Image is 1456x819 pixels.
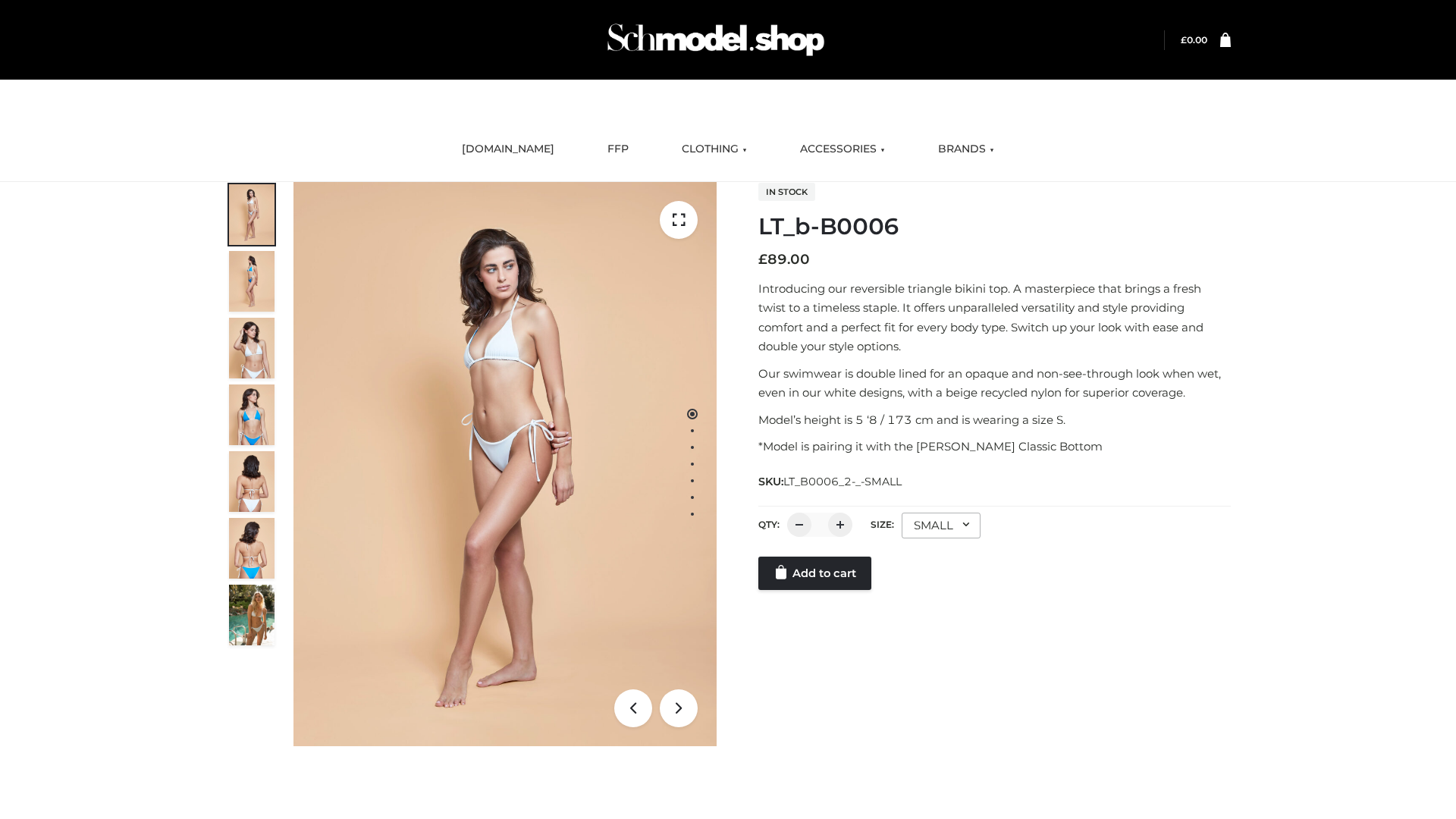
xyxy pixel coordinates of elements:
span: SKU: [758,472,903,491]
p: Our swimwear is double lined for an opaque and non-see-through look when wet, even in our white d... [758,364,1231,403]
p: Introducing our reversible triangle bikini top. A masterpiece that brings a fresh twist to a time... [758,279,1231,356]
bdi: 89.00 [758,251,810,268]
label: QTY: [758,519,780,530]
bdi: 0.00 [1181,34,1207,45]
div: SMALL [902,513,981,538]
img: ArielClassicBikiniTop_CloudNine_AzureSky_OW114ECO_7-scaled.jpg [229,451,275,512]
img: ArielClassicBikiniTop_CloudNine_AzureSky_OW114ECO_8-scaled.jpg [229,518,275,579]
img: ArielClassicBikiniTop_CloudNine_AzureSky_OW114ECO_1-scaled.jpg [229,184,275,245]
h1: LT_b-B0006 [758,213,1231,240]
a: ACCESSORIES [789,133,896,166]
a: FFP [596,133,640,166]
a: £0.00 [1181,34,1207,45]
img: Arieltop_CloudNine_AzureSky2.jpg [229,585,275,645]
span: £ [758,251,767,268]
a: [DOMAIN_NAME] [450,133,566,166]
img: Schmodel Admin 964 [602,10,830,70]
img: ArielClassicBikiniTop_CloudNine_AzureSky_OW114ECO_4-scaled.jpg [229,384,275,445]
span: In stock [758,183,815,201]
img: ArielClassicBikiniTop_CloudNine_AzureSky_OW114ECO_1 [293,182,717,746]
a: BRANDS [927,133,1006,166]
span: LT_B0006_2-_-SMALL [783,475,902,488]
label: Size: [871,519,894,530]
a: CLOTHING [670,133,758,166]
span: £ [1181,34,1187,45]
img: ArielClassicBikiniTop_CloudNine_AzureSky_OW114ECO_2-scaled.jpg [229,251,275,312]
img: ArielClassicBikiniTop_CloudNine_AzureSky_OW114ECO_3-scaled.jpg [229,318,275,378]
a: Add to cart [758,557,871,590]
p: Model’s height is 5 ‘8 / 173 cm and is wearing a size S. [758,410,1231,430]
p: *Model is pairing it with the [PERSON_NAME] Classic Bottom [758,437,1231,457]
